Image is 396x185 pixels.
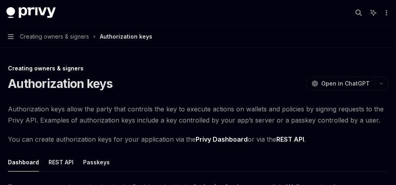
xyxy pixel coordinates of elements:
[276,135,304,143] strong: REST API
[8,64,388,72] div: Creating owners & signers
[8,76,113,91] h1: Authorization keys
[83,153,110,171] button: Passkeys
[307,77,375,90] button: Open in ChatGPT
[321,80,370,88] span: Open in ChatGPT
[6,7,56,18] img: dark logo
[49,153,74,171] button: REST API
[196,135,248,143] strong: Privy Dashboard
[382,7,390,18] button: More actions
[20,32,89,41] span: Creating owners & signers
[8,153,39,171] button: Dashboard
[8,103,388,126] span: Authorization keys allow the party that controls the key to execute actions on wallets and polici...
[100,32,152,41] div: Authorization keys
[8,134,388,145] span: You can create authorization keys for your application via the or via the .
